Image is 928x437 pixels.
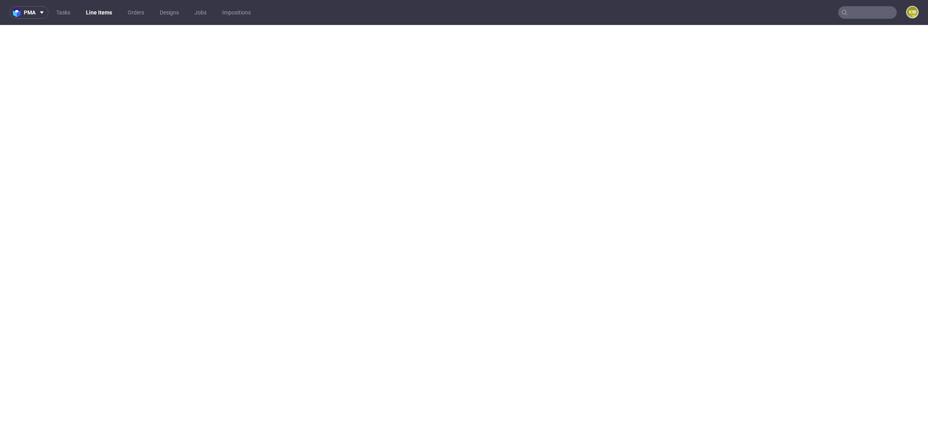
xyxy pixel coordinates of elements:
[24,10,36,15] span: pma
[9,6,48,19] button: pma
[907,7,918,18] figcaption: KW
[155,6,184,19] a: Designs
[218,6,255,19] a: Impositions
[81,6,117,19] a: Line Items
[13,8,24,17] img: logo
[190,6,211,19] a: Jobs
[52,6,75,19] a: Tasks
[123,6,149,19] a: Orders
